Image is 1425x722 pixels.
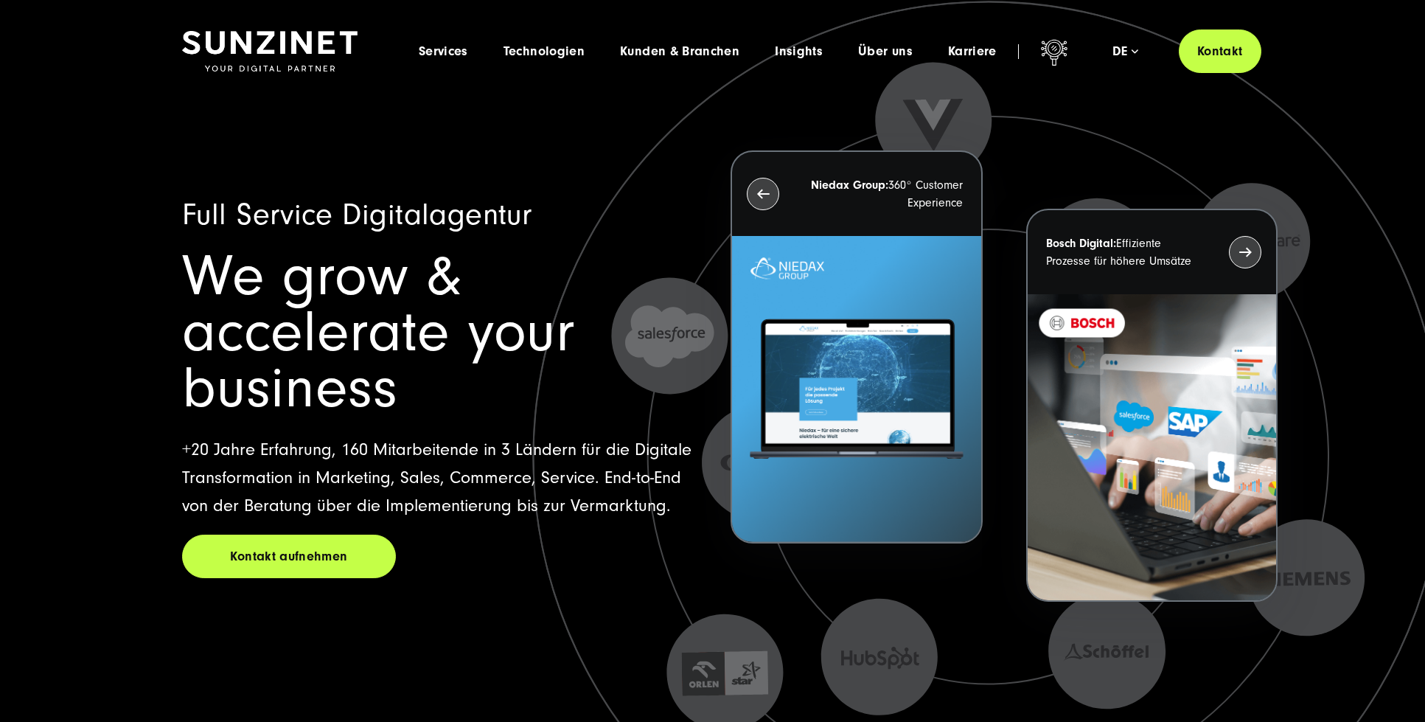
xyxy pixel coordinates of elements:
img: Letztes Projekt von Niedax. Ein Laptop auf dem die Niedax Website geöffnet ist, auf blauem Hinter... [732,236,980,542]
a: Services [419,44,468,59]
a: Kunden & Branchen [620,44,739,59]
img: SUNZINET Full Service Digital Agentur [182,31,358,72]
button: Bosch Digital:Effiziente Prozesse für höhere Umsätze BOSCH - Kundeprojekt - Digital Transformatio... [1026,209,1278,602]
a: Kontakt [1179,29,1261,73]
p: +20 Jahre Erfahrung, 160 Mitarbeitende in 3 Ländern für die Digitale Transformation in Marketing,... [182,436,695,520]
div: de [1112,44,1138,59]
a: Karriere [948,44,997,59]
strong: Niedax Group: [811,178,888,192]
strong: Bosch Digital: [1046,237,1116,250]
p: Effiziente Prozesse für höhere Umsätze [1046,235,1202,270]
a: Insights [775,44,823,59]
h1: We grow & accelerate your business [182,249,695,417]
img: BOSCH - Kundeprojekt - Digital Transformation Agentur SUNZINET [1028,294,1276,600]
p: 360° Customer Experience [806,176,962,212]
a: Kontakt aufnehmen [182,535,396,578]
button: Niedax Group:360° Customer Experience Letztes Projekt von Niedax. Ein Laptop auf dem die Niedax W... [731,150,982,544]
a: Technologien [504,44,585,59]
span: Full Service Digitalagentur [182,198,532,232]
a: Über uns [858,44,913,59]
